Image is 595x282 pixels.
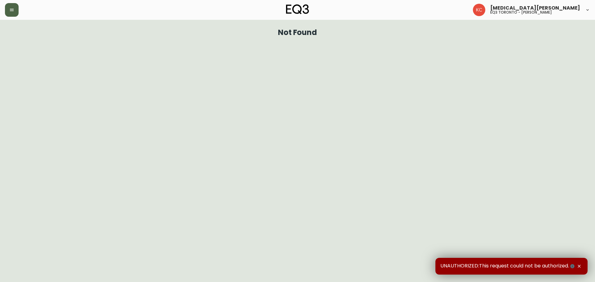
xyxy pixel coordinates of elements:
[286,4,309,14] img: logo
[473,4,485,16] img: 6487344ffbf0e7f3b216948508909409
[490,6,580,11] span: [MEDICAL_DATA][PERSON_NAME]
[278,30,317,35] h1: Not Found
[440,263,576,270] span: UNAUTHORIZED:This request could not be authorized.
[490,11,552,14] h5: eq3 toronto - [PERSON_NAME]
